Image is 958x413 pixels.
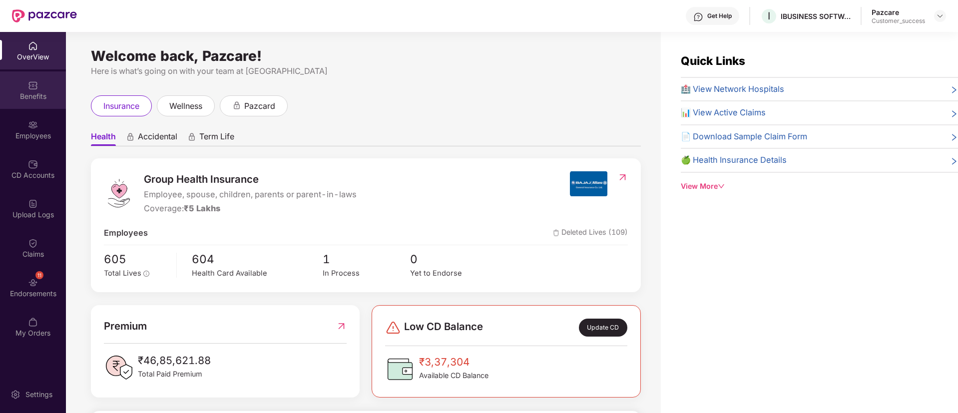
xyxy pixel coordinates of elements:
[192,250,323,268] span: 604
[28,278,38,288] img: svg+xml;base64,PHN2ZyBpZD0iRW5kb3JzZW1lbnRzIiB4bWxucz0iaHR0cDovL3d3dy53My5vcmcvMjAwMC9zdmciIHdpZH...
[187,132,196,141] div: animation
[144,171,357,187] span: Group Health Insurance
[617,172,628,182] img: RedirectIcon
[681,130,807,143] span: 📄 Download Sample Claim Form
[872,17,925,25] div: Customer_success
[103,100,139,112] span: insurance
[104,269,141,278] span: Total Lives
[138,131,177,146] span: Accidental
[91,131,116,146] span: Health
[91,65,641,77] div: Here is what’s going on with your team at [GEOGRAPHIC_DATA]
[104,353,134,383] img: PaidPremiumIcon
[10,390,20,400] img: svg+xml;base64,PHN2ZyBpZD0iU2V0dGluZy0yMHgyMCIgeG1sbnM9Imh0dHA6Ly93d3cudzMub3JnLzIwMDAvc3ZnIiB3aW...
[950,85,958,96] span: right
[144,202,357,215] div: Coverage:
[22,390,55,400] div: Settings
[199,131,234,146] span: Term Life
[681,181,958,192] div: View More
[28,317,38,327] img: svg+xml;base64,PHN2ZyBpZD0iTXlfT3JkZXJzIiBkYXRhLW5hbWU9Ik15IE9yZGVycyIgeG1sbnM9Imh0dHA6Ly93d3cudz...
[781,11,851,21] div: IBUSINESS SOFTWARE PRIVATE LIMITED
[570,171,607,196] img: insurerIcon
[138,353,211,369] span: ₹46,85,621.88
[385,354,415,384] img: CDBalanceIcon
[419,370,488,381] span: Available CD Balance
[718,183,725,190] span: down
[28,159,38,169] img: svg+xml;base64,PHN2ZyBpZD0iQ0RfQWNjb3VudHMiIGRhdGEtbmFtZT0iQ0QgQWNjb3VudHMiIHhtbG5zPSJodHRwOi8vd3...
[385,320,401,336] img: svg+xml;base64,PHN2ZyBpZD0iRGFuZ2VyLTMyeDMyIiB4bWxucz0iaHR0cDovL3d3dy53My5vcmcvMjAwMC9zdmciIHdpZH...
[104,250,169,268] span: 605
[936,12,944,20] img: svg+xml;base64,PHN2ZyBpZD0iRHJvcGRvd24tMzJ4MzIiIHhtbG5zPSJodHRwOi8vd3d3LnczLm9yZy8yMDAwL3N2ZyIgd2...
[28,238,38,248] img: svg+xml;base64,PHN2ZyBpZD0iQ2xhaW0iIHhtbG5zPSJodHRwOi8vd3d3LnczLm9yZy8yMDAwL3N2ZyIgd2lkdGg9IjIwIi...
[184,203,220,213] span: ₹5 Lakhs
[169,100,202,112] span: wellness
[553,230,559,236] img: deleteIcon
[126,132,135,141] div: animation
[950,108,958,119] span: right
[681,83,784,96] span: 🏥 View Network Hospitals
[12,9,77,22] img: New Pazcare Logo
[707,12,732,20] div: Get Help
[681,54,745,67] span: Quick Links
[872,7,925,17] div: Pazcare
[28,120,38,130] img: svg+xml;base64,PHN2ZyBpZD0iRW1wbG95ZWVzIiB4bWxucz0iaHR0cDovL3d3dy53My5vcmcvMjAwMC9zdmciIHdpZHRoPS...
[681,106,766,119] span: 📊 View Active Claims
[950,132,958,143] span: right
[323,268,410,279] div: In Process
[323,250,410,268] span: 1
[404,319,483,337] span: Low CD Balance
[410,268,497,279] div: Yet to Endorse
[768,10,770,22] span: I
[681,154,787,167] span: 🍏 Health Insurance Details
[553,227,628,240] span: Deleted Lives (109)
[143,271,149,277] span: info-circle
[693,12,703,22] img: svg+xml;base64,PHN2ZyBpZD0iSGVscC0zMngzMiIgeG1sbnM9Imh0dHA6Ly93d3cudzMub3JnLzIwMDAvc3ZnIiB3aWR0aD...
[28,41,38,51] img: svg+xml;base64,PHN2ZyBpZD0iSG9tZSIgeG1sbnM9Imh0dHA6Ly93d3cudzMub3JnLzIwMDAvc3ZnIiB3aWR0aD0iMjAiIG...
[104,318,147,334] span: Premium
[91,52,641,60] div: Welcome back, Pazcare!
[28,199,38,209] img: svg+xml;base64,PHN2ZyBpZD0iVXBsb2FkX0xvZ3MiIGRhdGEtbmFtZT0iVXBsb2FkIExvZ3MiIHhtbG5zPSJodHRwOi8vd3...
[144,188,357,201] span: Employee, spouse, children, parents or parent-in-laws
[950,156,958,167] span: right
[192,268,323,279] div: Health Card Available
[138,369,211,380] span: Total Paid Premium
[104,227,148,240] span: Employees
[35,271,43,279] div: 11
[104,178,134,208] img: logo
[419,354,488,370] span: ₹3,37,304
[410,250,497,268] span: 0
[232,101,241,110] div: animation
[579,319,627,337] div: Update CD
[244,100,275,112] span: pazcard
[336,318,347,334] img: RedirectIcon
[28,80,38,90] img: svg+xml;base64,PHN2ZyBpZD0iQmVuZWZpdHMiIHhtbG5zPSJodHRwOi8vd3d3LnczLm9yZy8yMDAwL3N2ZyIgd2lkdGg9Ij...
